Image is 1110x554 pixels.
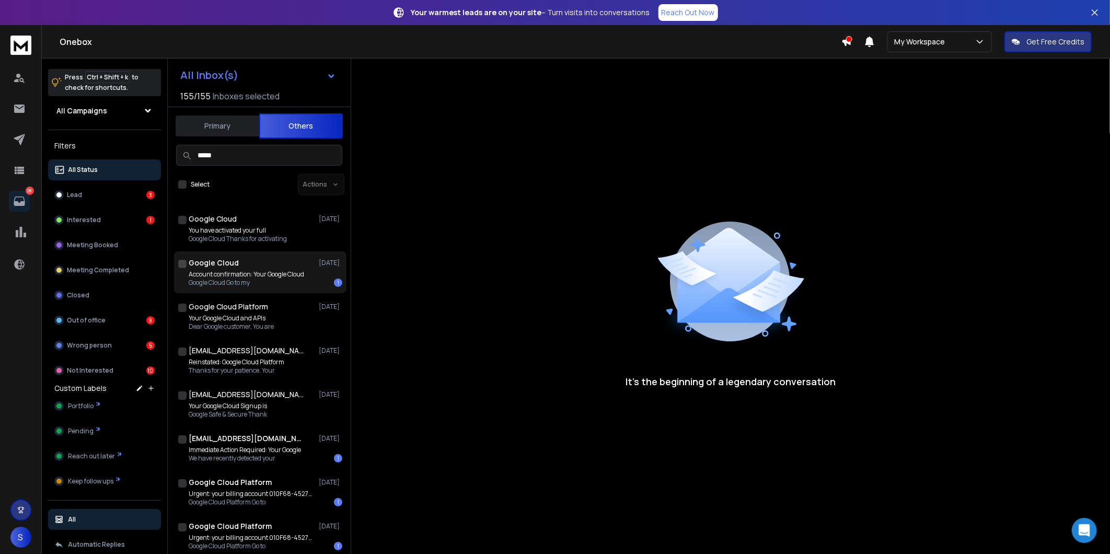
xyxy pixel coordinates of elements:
[1072,518,1097,543] div: Open Intercom Messenger
[48,210,161,230] button: Interested1
[48,421,161,442] button: Pending
[189,322,274,331] p: Dear Google customer, You are
[1004,31,1092,52] button: Get Free Credits
[189,279,304,287] p: Google Cloud Go to my
[189,498,314,506] p: Google Cloud Platform Go to
[626,374,836,389] p: It’s the beginning of a legendary conversation
[334,279,342,287] div: 1
[48,509,161,530] button: All
[189,521,272,532] h1: Google Cloud Platform
[67,366,113,375] p: Not Interested
[67,266,129,274] p: Meeting Completed
[189,366,284,375] p: Thanks for your patience. Your
[67,291,89,299] p: Closed
[662,7,715,18] p: Reach Out Now
[1026,37,1084,47] p: Get Free Credits
[48,471,161,492] button: Keep follow ups
[68,402,94,410] span: Portfolio
[191,180,210,189] label: Select
[48,446,161,467] button: Reach out later
[60,36,841,48] h1: Onebox
[65,72,138,93] p: Press to check for shortcuts.
[56,106,107,116] h1: All Campaigns
[68,427,94,435] span: Pending
[189,235,287,243] p: Google Cloud Thanks for activating
[189,542,314,550] p: Google Cloud Platform Go to
[146,366,155,375] div: 10
[189,490,314,498] p: Urgent: your billing account 010F68-45272C-525430
[259,113,343,138] button: Others
[146,341,155,350] div: 5
[68,515,76,524] p: All
[176,114,259,137] button: Primary
[334,542,342,550] div: 1
[10,36,31,55] img: logo
[189,446,301,454] p: Immediate Action Required: Your Google
[48,235,161,256] button: Meeting Booked
[48,260,161,281] button: Meeting Completed
[189,214,237,224] h1: Google Cloud
[146,316,155,325] div: 9
[67,191,82,199] p: Lead
[68,540,125,549] p: Automatic Replies
[68,477,113,486] span: Keep follow ups
[411,7,542,17] strong: Your warmest leads are on your site
[9,191,30,212] a: 28
[411,7,650,18] p: – Turn visits into conversations
[189,454,301,463] p: We have recently detected your
[67,241,118,249] p: Meeting Booked
[894,37,949,47] p: My Workspace
[146,191,155,199] div: 3
[85,71,130,83] span: Ctrl + Shift + k
[319,434,342,443] p: [DATE]
[48,360,161,381] button: Not Interested10
[319,215,342,223] p: [DATE]
[67,316,106,325] p: Out of office
[189,345,304,356] h1: [EMAIL_ADDRESS][DOMAIN_NAME]
[26,187,34,195] p: 28
[48,335,161,356] button: Wrong person5
[146,216,155,224] div: 1
[189,302,268,312] h1: Google Cloud Platform
[48,184,161,205] button: Lead3
[658,4,718,21] a: Reach Out Now
[189,226,287,235] p: You have activated your full
[68,452,115,460] span: Reach out later
[189,389,304,400] h1: [EMAIL_ADDRESS][DOMAIN_NAME]
[189,358,284,366] p: Reinstated: Google Cloud Platform
[189,477,272,488] h1: Google Cloud Platform
[189,534,314,542] p: Urgent: your billing account 010F68-45272C-525430
[319,522,342,530] p: [DATE]
[319,390,342,399] p: [DATE]
[189,402,267,410] p: Your Google Cloud Signup is
[48,285,161,306] button: Closed
[189,258,239,268] h1: Google Cloud
[172,65,344,86] button: All Inbox(s)
[48,159,161,180] button: All Status
[48,100,161,121] button: All Campaigns
[319,303,342,311] p: [DATE]
[189,270,304,279] p: Account confirmation: Your Google Cloud
[48,138,161,153] h3: Filters
[334,454,342,463] div: 1
[10,527,31,548] button: S
[319,347,342,355] p: [DATE]
[213,90,280,102] h3: Inboxes selected
[48,396,161,417] button: Portfolio
[67,341,112,350] p: Wrong person
[180,90,211,102] span: 155 / 155
[334,498,342,506] div: 1
[54,383,107,394] h3: Custom Labels
[67,216,101,224] p: Interested
[48,310,161,331] button: Out of office9
[189,410,267,419] p: Google Safe & Secure Thank
[68,166,98,174] p: All Status
[189,433,304,444] h1: [EMAIL_ADDRESS][DOMAIN_NAME]
[319,478,342,487] p: [DATE]
[319,259,342,267] p: [DATE]
[189,314,274,322] p: Your Google Cloud and APIs
[180,70,238,80] h1: All Inbox(s)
